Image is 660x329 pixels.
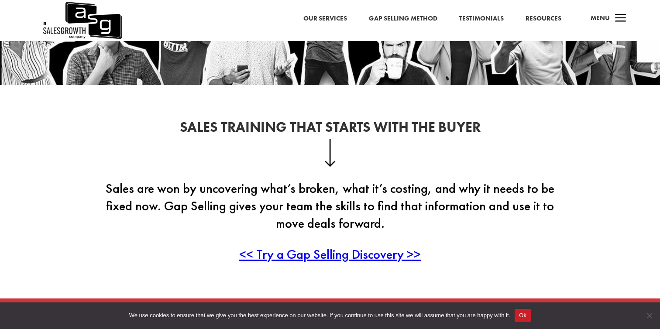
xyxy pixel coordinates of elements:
button: Ok [515,309,531,322]
p: Sales are won by uncovering what’s broken, what it’s costing, and why it needs to be fixed now. G... [94,180,566,246]
span: a [612,10,629,27]
a: << Try a Gap Selling Discovery >> [239,246,421,263]
span: No [645,311,653,320]
span: Menu [591,14,610,22]
a: Testimonials [459,13,504,24]
h2: Sales Training That Starts With the Buyer [94,120,566,139]
span: We use cookies to ensure that we give you the best experience on our website. If you continue to ... [129,311,510,320]
a: Resources [526,13,561,24]
a: Gap Selling Method [369,13,437,24]
a: Our Services [303,13,347,24]
img: down-arrow [325,139,336,167]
